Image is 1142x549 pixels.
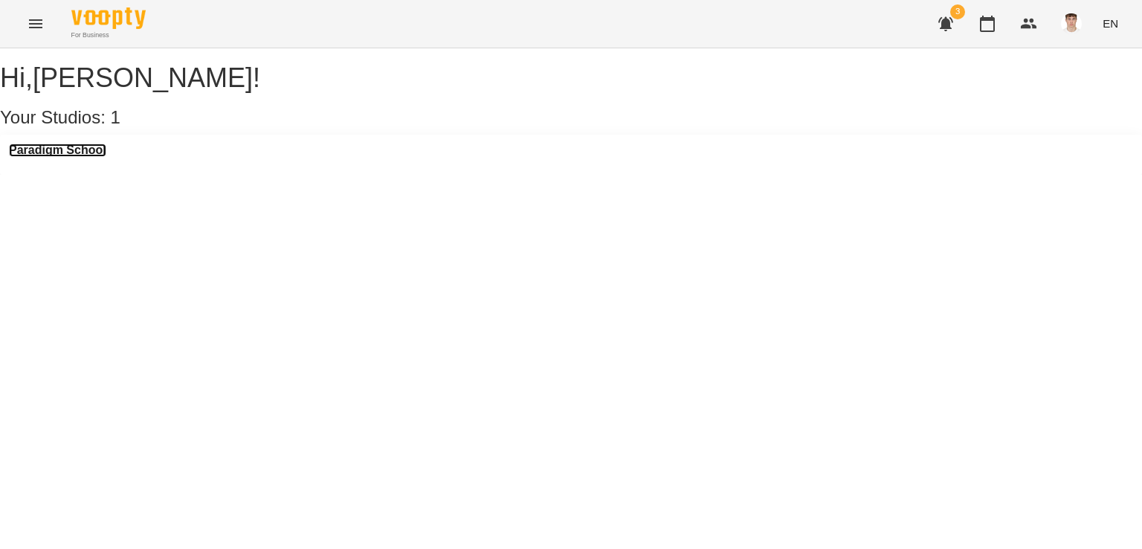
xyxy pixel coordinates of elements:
img: 8fe045a9c59afd95b04cf3756caf59e6.jpg [1061,13,1082,34]
img: Voopty Logo [71,7,146,29]
button: EN [1097,10,1124,37]
span: 1 [111,107,120,127]
button: Menu [18,6,54,42]
span: For Business [71,30,146,40]
span: 3 [950,4,965,19]
span: EN [1103,16,1118,31]
a: Paradigm School [9,144,106,157]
